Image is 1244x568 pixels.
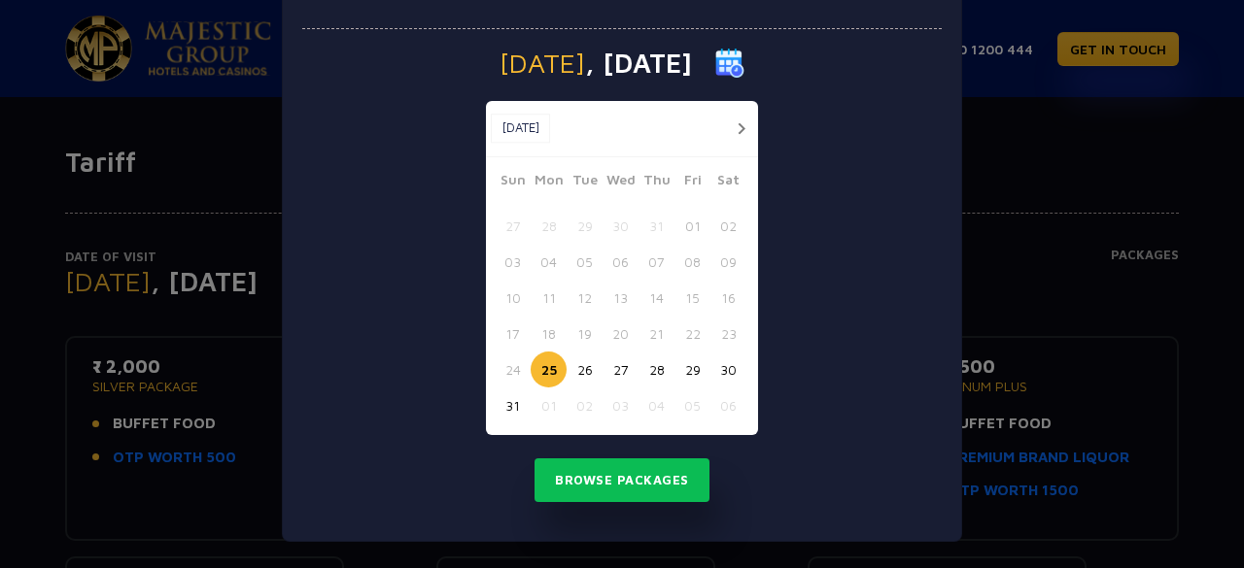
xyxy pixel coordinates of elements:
button: Browse Packages [535,458,709,503]
button: 26 [567,351,603,387]
button: 01 [531,387,567,423]
button: 30 [710,351,746,387]
button: 03 [603,387,639,423]
span: , [DATE] [585,50,692,77]
span: Fri [674,169,710,196]
button: 14 [639,280,674,316]
button: 07 [639,244,674,280]
button: 25 [531,351,567,387]
img: calender icon [715,49,744,78]
button: 21 [639,316,674,351]
button: 06 [710,387,746,423]
button: 22 [674,316,710,351]
button: 29 [567,208,603,244]
span: Tue [567,169,603,196]
button: 16 [710,280,746,316]
button: [DATE] [491,114,550,143]
button: 27 [495,208,531,244]
button: 30 [603,208,639,244]
button: 08 [674,244,710,280]
button: 01 [674,208,710,244]
button: 13 [603,280,639,316]
button: 05 [567,244,603,280]
button: 19 [567,316,603,351]
button: 18 [531,316,567,351]
button: 04 [531,244,567,280]
span: Thu [639,169,674,196]
span: Sat [710,169,746,196]
button: 31 [639,208,674,244]
button: 28 [531,208,567,244]
button: 27 [603,351,639,387]
button: 23 [710,316,746,351]
button: 20 [603,316,639,351]
button: 11 [531,280,567,316]
button: 29 [674,351,710,387]
span: [DATE] [500,50,585,77]
button: 31 [495,387,531,423]
button: 06 [603,244,639,280]
span: Wed [603,169,639,196]
button: 24 [495,351,531,387]
button: 02 [567,387,603,423]
button: 28 [639,351,674,387]
span: Sun [495,169,531,196]
button: 15 [674,280,710,316]
button: 09 [710,244,746,280]
button: 03 [495,244,531,280]
button: 04 [639,387,674,423]
button: 17 [495,316,531,351]
button: 05 [674,387,710,423]
button: 10 [495,280,531,316]
button: 12 [567,280,603,316]
button: 02 [710,208,746,244]
span: Mon [531,169,567,196]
